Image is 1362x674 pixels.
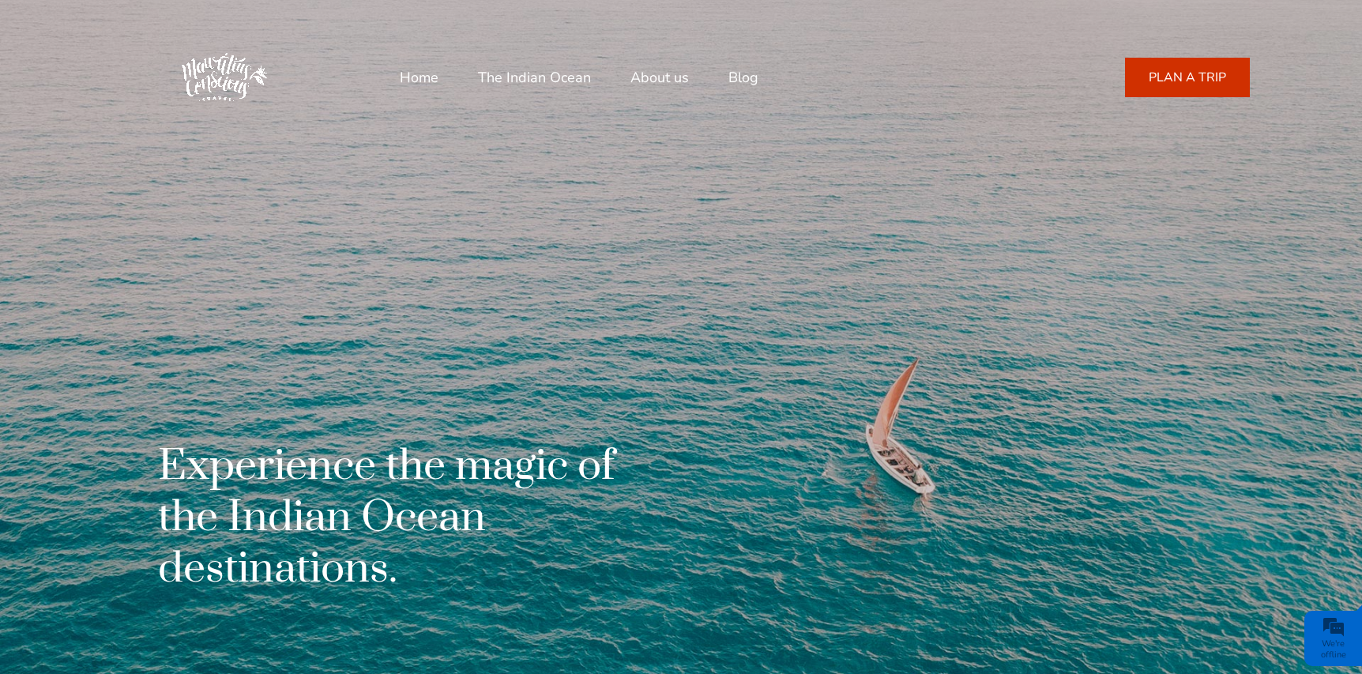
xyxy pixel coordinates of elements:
a: Blog [728,58,758,96]
a: About us [630,58,689,96]
a: The Indian Ocean [478,58,591,96]
div: We're offline [1308,638,1358,661]
a: Home [400,58,438,96]
a: PLAN A TRIP [1125,58,1250,97]
h1: Experience the magic of the Indian Ocean destinations. [158,441,636,595]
